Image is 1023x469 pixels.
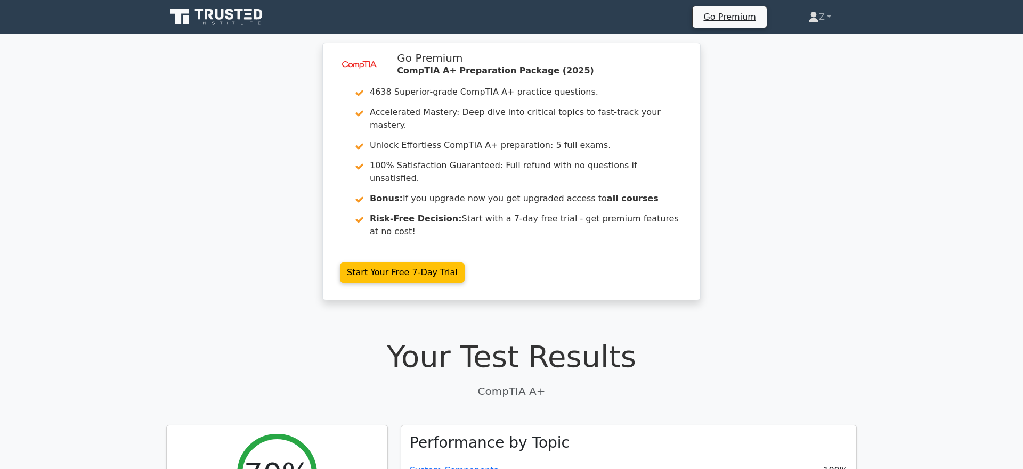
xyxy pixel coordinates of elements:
p: CompTIA A+ [166,383,857,399]
a: Z [783,6,857,28]
a: Start Your Free 7-Day Trial [340,262,465,283]
h3: Performance by Topic [410,434,570,452]
a: Go Premium [697,10,762,24]
h1: Your Test Results [166,339,857,374]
